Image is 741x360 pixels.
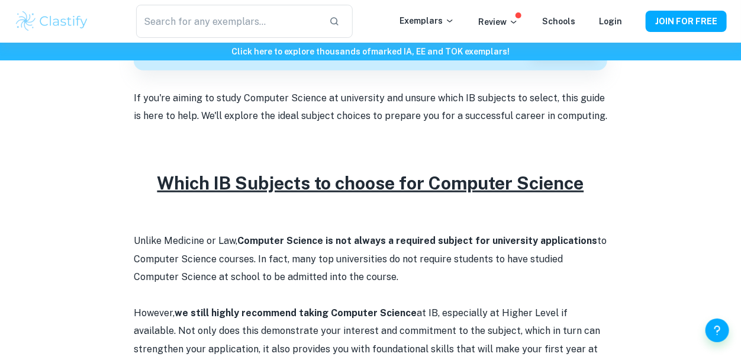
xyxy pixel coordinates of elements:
a: Login [599,17,622,26]
button: Help and Feedback [705,319,729,342]
strong: Computer Science is not always a required subject for university applications [237,235,597,246]
button: JOIN FOR FREE [646,11,727,32]
p: Exemplars [400,14,455,27]
img: Clastify logo [14,9,89,33]
a: Schools [542,17,575,26]
u: Which IB Subjects to choose for Computer Science [157,172,584,194]
h6: Click here to explore thousands of marked IA, EE and TOK exemplars ! [2,45,739,58]
p: If you're aiming to study Computer Science at university and unsure which IB subjects to select, ... [134,89,607,126]
p: Review [478,15,518,28]
p: Unlike Medicine or Law, to Computer Science courses. In fact, many top universities do not requir... [134,232,607,286]
input: Search for any exemplars... [136,5,320,38]
strong: we still highly recommend taking Computer Science [175,307,417,319]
